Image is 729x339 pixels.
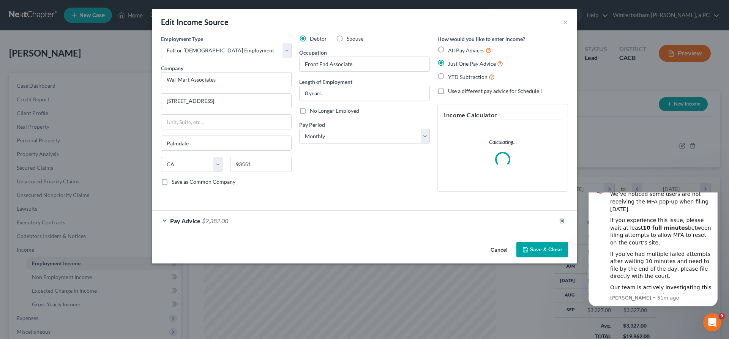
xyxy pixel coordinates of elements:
span: Debtor [310,35,327,42]
input: ex: 2 years [300,86,429,101]
iframe: Intercom live chat [703,313,721,331]
h5: Income Calculator [444,110,562,120]
span: Pay Period [299,121,325,128]
span: Pay Advice [170,217,200,224]
input: Enter zip... [230,157,292,172]
span: Save as Common Company [172,178,235,185]
span: Spouse [347,35,363,42]
div: Our team is actively investigating this issue and will provide updates as soon as more informatio... [33,91,135,114]
div: If you’ve had multiple failed attempts after waiting 10 minutes and need to file by the end of th... [33,58,135,88]
button: × [563,17,568,27]
label: Occupation [299,49,327,57]
span: 9 [719,313,725,319]
input: Enter address... [161,94,291,108]
label: How would you like to enter income? [437,35,525,43]
span: $2,382.00 [202,217,228,224]
span: All Pay Advices [448,47,484,54]
input: Unit, Suite, etc... [161,115,291,129]
span: YTD Subtraction [448,74,488,80]
div: If you experience this issue, please wait at least between filing attempts to allow MFA to reset ... [33,24,135,54]
b: 10 full minutes [66,32,111,38]
input: -- [300,57,429,71]
p: Message from Emma, sent 51m ago [33,102,135,109]
iframe: Intercom notifications message [577,192,729,311]
button: Save & Close [516,242,568,258]
input: Search company by name... [161,72,292,87]
button: Cancel [484,243,513,258]
span: No Longer Employed [310,107,359,114]
span: Employment Type [161,36,203,42]
p: Calculating... [444,138,562,146]
span: Company [161,65,183,71]
span: Just One Pay Advice [448,60,496,67]
div: Edit Income Source [161,17,229,27]
input: Enter city... [161,136,291,150]
span: Use a different pay advice for Schedule I [448,88,542,94]
label: Length of Employment [299,78,352,86]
